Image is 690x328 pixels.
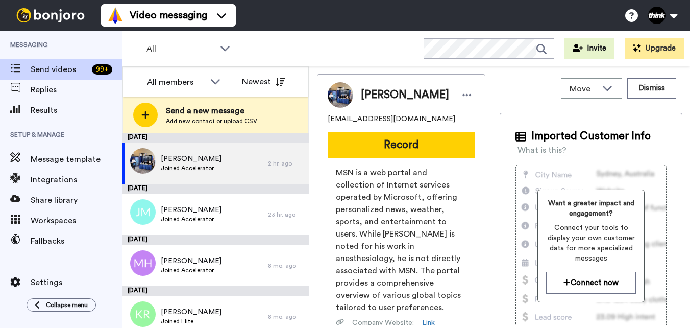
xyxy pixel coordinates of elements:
span: Fallbacks [31,235,122,247]
button: Record [328,132,475,158]
span: Share library [31,194,122,206]
span: Joined Accelerator [161,215,221,223]
span: Joined Elite [161,317,221,325]
button: Newest [234,72,293,92]
span: Move [570,83,597,95]
div: 2 hr. ago [268,159,304,168]
div: 23 hr. ago [268,210,304,219]
div: All members [147,76,205,88]
span: [PERSON_NAME] [161,205,221,215]
button: Dismiss [627,78,676,99]
div: [DATE] [122,133,309,143]
span: Company Website : [352,318,414,328]
span: Want a greater impact and engagement? [546,198,636,219]
span: Add new contact or upload CSV [166,117,257,125]
img: vm-color.svg [107,7,124,24]
img: jm.png [130,199,156,225]
span: Collapse menu [46,301,88,309]
span: Send videos [31,63,88,76]
span: [PERSON_NAME] [161,307,221,317]
span: Settings [31,276,122,289]
button: Upgrade [625,38,684,59]
div: 99 + [92,64,112,75]
span: All [146,43,215,55]
span: [PERSON_NAME] [361,87,449,103]
div: [DATE] [122,235,309,245]
div: 8 mo. ago [268,262,304,270]
span: Replies [31,84,122,96]
div: What is this? [517,144,566,156]
img: mh.png [130,250,156,276]
span: Results [31,104,122,116]
div: 8 mo. ago [268,313,304,321]
span: Joined Accelerator [161,164,221,172]
span: [PERSON_NAME] [161,154,221,164]
div: [DATE] [122,184,309,194]
img: 3256f48b-dd7b-406d-b897-697d661eefc4.jpg [130,148,156,174]
button: Invite [564,38,614,59]
span: Video messaging [130,8,207,22]
span: Send a new message [166,105,257,117]
img: kr.png [130,301,156,327]
span: Workspaces [31,215,122,227]
button: Connect now [546,272,636,294]
span: [PERSON_NAME] [161,256,221,266]
img: Image of Drew Belnap [328,82,353,108]
span: Imported Customer Info [531,129,651,144]
div: [DATE] [122,286,309,296]
span: Message template [31,153,122,166]
span: MSN is a web portal and collection of Internet services operated by Microsoft, offering personali... [336,167,466,314]
img: bj-logo-header-white.svg [12,8,89,22]
button: Collapse menu [27,298,96,312]
span: [EMAIL_ADDRESS][DOMAIN_NAME] [328,114,455,124]
span: Integrations [31,174,122,186]
a: Link [422,318,435,328]
span: Joined Accelerator [161,266,221,274]
span: Connect your tools to display your own customer data for more specialized messages [546,223,636,264]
